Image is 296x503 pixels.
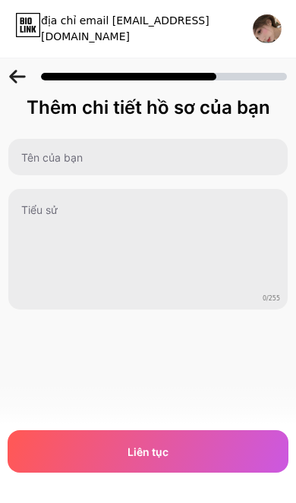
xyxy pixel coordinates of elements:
span: Liên tục [128,444,168,460]
div: địa chỉ email [EMAIL_ADDRESS][DOMAIN_NAME] [41,13,241,45]
input: Tên của bạn [8,139,288,175]
div: Thêm chi tiết hồ sơ của bạn [8,96,288,120]
img: Đỗ Duy Mạnh🦅☆ [253,14,282,43]
span: 0/255 [263,294,280,303]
